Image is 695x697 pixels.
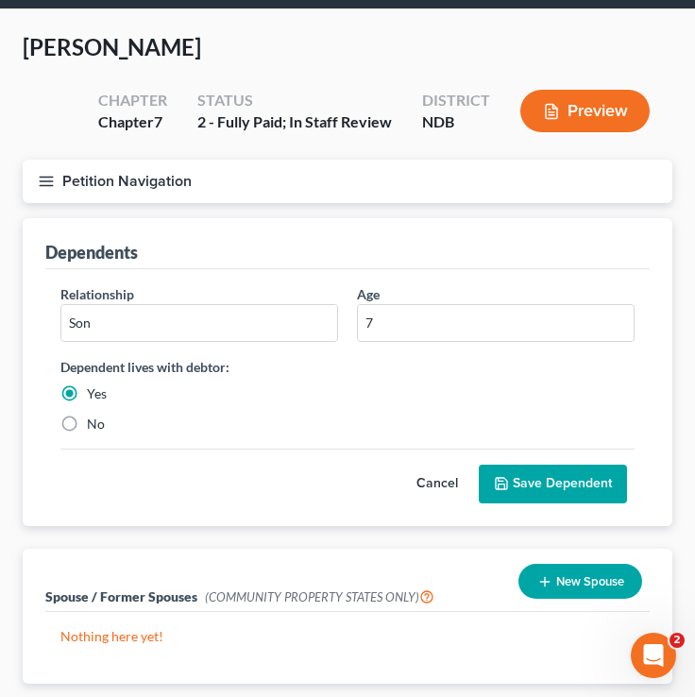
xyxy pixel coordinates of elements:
[518,564,642,599] button: New Spouse
[422,111,490,133] div: NDB
[422,90,490,111] div: District
[98,90,167,111] div: Chapter
[60,357,229,377] label: Dependent lives with debtor:
[205,589,434,604] span: (COMMUNITY PROPERTY STATES ONLY)
[520,90,650,132] button: Preview
[87,415,105,433] label: No
[479,465,627,504] button: Save Dependent
[45,241,138,263] div: Dependents
[61,305,337,341] input: Enter relationship...
[87,384,107,403] label: Yes
[197,90,392,111] div: Status
[396,466,479,503] button: Cancel
[197,111,392,133] div: 2 - Fully Paid; In Staff Review
[154,112,162,130] span: 7
[358,305,634,341] input: Enter age...
[60,627,635,646] p: Nothing here yet!
[357,284,380,304] label: Age
[23,33,201,60] span: [PERSON_NAME]
[60,286,134,302] span: Relationship
[23,160,672,203] button: Petition Navigation
[45,588,197,604] span: Spouse / Former Spouses
[631,633,676,678] iframe: Intercom live chat
[98,111,167,133] div: Chapter
[670,633,685,648] span: 2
